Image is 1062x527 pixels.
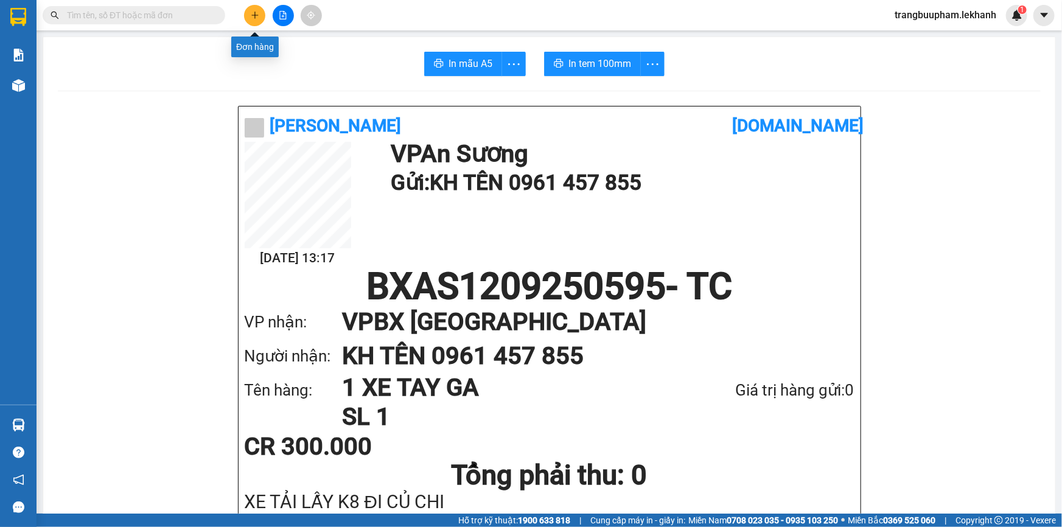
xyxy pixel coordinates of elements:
div: An Sương [10,10,108,25]
button: printerIn mẫu A5 [424,52,502,76]
span: trangbuupham.lekhanh [885,7,1006,23]
img: warehouse-icon [12,419,25,431]
div: Tên hàng: [245,378,342,403]
span: printer [434,58,444,70]
button: caret-down [1033,5,1055,26]
span: plus [251,11,259,19]
div: Người nhận: [245,344,342,369]
h1: BXAS1209250595 - TC [245,268,854,305]
span: caret-down [1039,10,1050,21]
span: Miền Nam [688,514,838,527]
span: In mẫu A5 [449,56,492,71]
strong: 0369 525 060 [883,515,935,525]
span: | [945,514,946,527]
strong: 1900 633 818 [518,515,570,525]
button: file-add [273,5,294,26]
b: [PERSON_NAME] [270,116,402,136]
strong: 0708 023 035 - 0935 103 250 [727,515,838,525]
span: 1 [1020,5,1024,14]
div: KH TÊN [10,25,108,40]
span: more [502,57,525,72]
div: 0961457855 [116,54,240,71]
div: Giá trị hàng gửi: 0 [671,378,854,403]
div: 300.000 [9,79,110,93]
span: | [579,514,581,527]
h2: [DATE] 13:17 [245,248,351,268]
span: ⚪️ [841,518,845,523]
span: Nhận: [116,12,145,24]
button: more [501,52,526,76]
span: question-circle [13,447,24,458]
button: plus [244,5,265,26]
span: copyright [994,516,1003,525]
span: more [641,57,664,72]
h1: SL 1 [342,402,671,431]
span: Hỗ trợ kỹ thuật: [458,514,570,527]
span: search [51,11,59,19]
div: XE TẢI LẤY K8 ĐI CỦ CHI [245,492,854,512]
span: file-add [279,11,287,19]
span: Miền Bắc [848,514,935,527]
b: [DOMAIN_NAME] [732,116,864,136]
h1: 1 XE TAY GA [342,373,671,402]
sup: 1 [1018,5,1027,14]
h1: KH TÊN 0961 457 855 [342,339,830,373]
span: Cung cấp máy in - giấy in: [590,514,685,527]
h1: VP BX [GEOGRAPHIC_DATA] [342,305,830,339]
img: icon-new-feature [1011,10,1022,21]
img: solution-icon [12,49,25,61]
span: Gửi: [10,12,29,24]
span: aim [307,11,315,19]
img: warehouse-icon [12,79,25,92]
div: CR 300.000 [245,435,446,459]
span: notification [13,474,24,486]
span: In tem 100mm [568,56,631,71]
button: aim [301,5,322,26]
span: printer [554,58,564,70]
div: VP nhận: [245,310,342,335]
span: message [13,501,24,513]
img: logo-vxr [10,8,26,26]
h1: Tổng phải thu: 0 [245,459,854,492]
span: CR : [9,80,28,92]
h1: VP An Sương [391,142,848,166]
div: 0961457855 [10,40,108,57]
div: BX [GEOGRAPHIC_DATA] [116,10,240,40]
button: more [640,52,665,76]
div: KH TÊN [116,40,240,54]
h1: Gửi: KH TÊN 0961 457 855 [391,166,848,200]
button: printerIn tem 100mm [544,52,641,76]
input: Tìm tên, số ĐT hoặc mã đơn [67,9,211,22]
